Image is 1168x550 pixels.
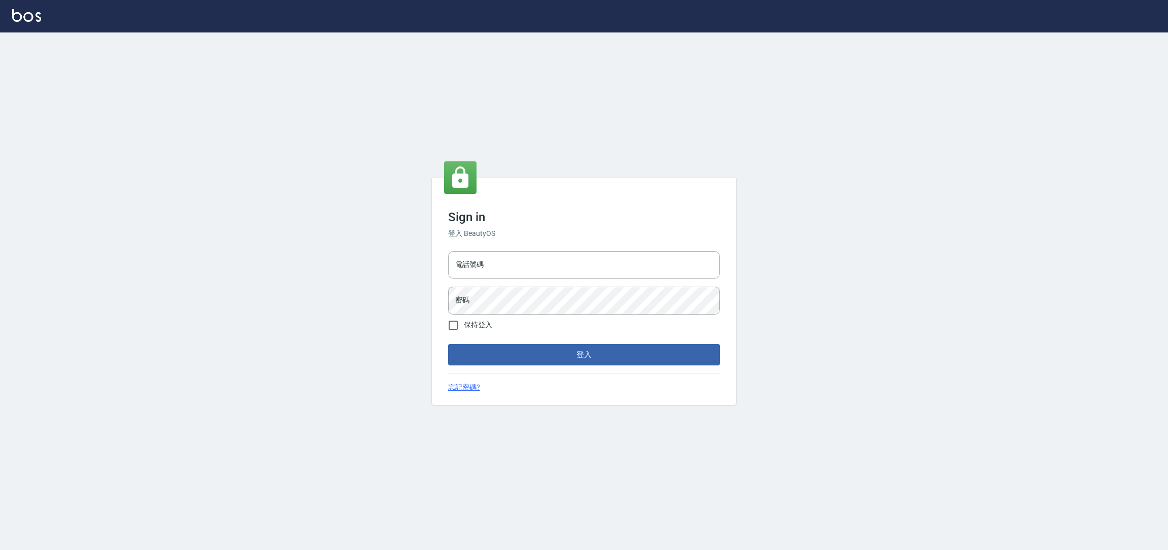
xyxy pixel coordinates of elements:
button: 登入 [448,344,720,365]
a: 忘記密碼? [448,382,480,393]
h3: Sign in [448,210,720,224]
span: 保持登入 [464,320,492,330]
h6: 登入 BeautyOS [448,228,720,239]
img: Logo [12,9,41,22]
